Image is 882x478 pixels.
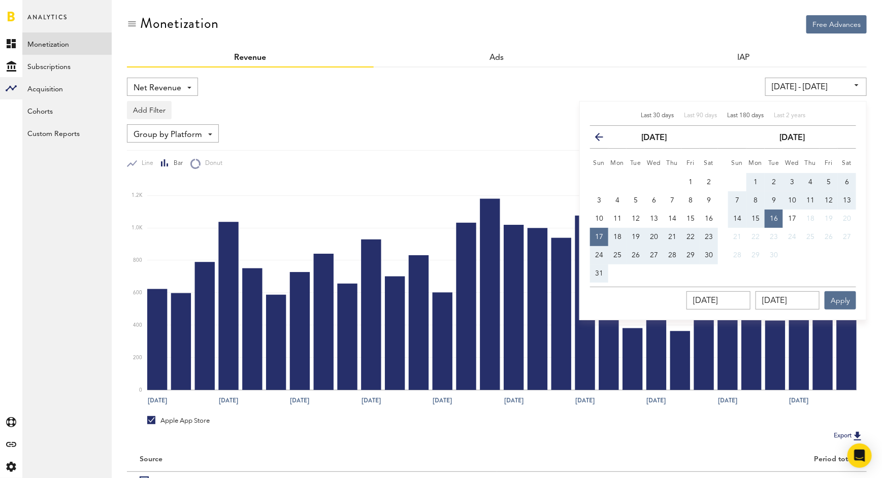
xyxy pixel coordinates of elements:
[827,179,831,186] span: 5
[700,246,718,264] button: 30
[132,193,143,198] text: 1.2K
[134,126,202,144] span: Group by Platform
[681,210,700,228] button: 15
[615,197,619,204] span: 4
[687,291,750,310] input: __.__.____
[768,160,779,166] small: Tuesday
[608,246,627,264] button: 25
[147,416,210,425] div: Apple App Store
[746,246,765,264] button: 29
[790,179,794,186] span: 3
[806,215,814,222] span: 18
[765,173,783,191] button: 2
[645,228,663,246] button: 20
[765,191,783,210] button: 9
[668,215,676,222] span: 14
[838,228,856,246] button: 27
[608,191,627,210] button: 4
[783,228,801,246] button: 24
[838,210,856,228] button: 20
[140,15,219,31] div: Monetization
[627,210,645,228] button: 12
[806,15,867,33] button: Free Advances
[788,215,796,222] span: 17
[746,191,765,210] button: 8
[700,191,718,210] button: 9
[801,210,820,228] button: 18
[746,173,765,191] button: 1
[801,191,820,210] button: 11
[808,179,812,186] span: 4
[689,179,693,186] span: 1
[650,252,658,259] span: 27
[746,210,765,228] button: 15
[590,191,608,210] button: 3
[806,233,814,241] span: 25
[700,228,718,246] button: 23
[169,159,183,168] span: Bar
[22,99,112,122] a: Cohorts
[847,443,872,468] div: Open Intercom Messenger
[820,228,838,246] button: 26
[641,134,667,142] strong: [DATE]
[700,173,718,191] button: 2
[700,210,718,228] button: 16
[611,160,625,166] small: Monday
[746,228,765,246] button: 22
[752,252,760,259] span: 29
[590,228,608,246] button: 17
[133,290,142,295] text: 600
[668,233,676,241] span: 21
[234,54,266,62] a: Revenue
[608,228,627,246] button: 18
[728,246,746,264] button: 28
[127,101,172,119] button: Add Filter
[650,233,658,241] span: 20
[22,32,112,55] a: Monetization
[490,54,504,62] span: Ads
[733,252,741,259] span: 28
[684,113,717,119] span: Last 90 days
[765,228,783,246] button: 23
[140,455,162,464] div: Source
[27,11,68,32] span: Analytics
[772,179,776,186] span: 2
[613,252,622,259] span: 25
[825,291,856,310] button: Apply
[831,429,867,442] button: Export
[613,215,622,222] span: 11
[645,210,663,228] button: 13
[590,264,608,283] button: 31
[139,388,142,393] text: 0
[134,80,181,97] span: Net Revenue
[22,122,112,144] a: Custom Reports
[595,270,603,277] span: 31
[632,233,640,241] span: 19
[627,246,645,264] button: 26
[670,197,674,204] span: 7
[681,191,700,210] button: 8
[774,113,805,119] span: Last 2 years
[132,226,143,231] text: 1.0K
[786,160,799,166] small: Wednesday
[627,191,645,210] button: 5
[641,113,674,119] span: Last 30 days
[504,396,524,405] text: [DATE]
[362,396,381,405] text: [DATE]
[842,160,852,166] small: Saturday
[689,197,693,204] span: 8
[806,197,814,204] span: 11
[613,233,622,241] span: 18
[510,455,855,464] div: Period total
[663,191,681,210] button: 7
[752,215,760,222] span: 15
[754,179,758,186] span: 1
[663,246,681,264] button: 28
[820,173,838,191] button: 5
[575,396,595,405] text: [DATE]
[645,246,663,264] button: 27
[663,210,681,228] button: 14
[788,233,796,241] span: 24
[687,233,695,241] span: 22
[627,228,645,246] button: 19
